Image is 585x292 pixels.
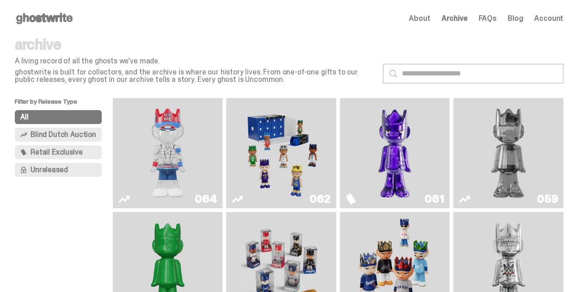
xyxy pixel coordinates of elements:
[468,102,549,205] img: Two
[31,166,68,174] span: Unreleased
[15,98,113,110] p: Filter by Release Type
[31,149,82,156] span: Retail Exclusive
[15,57,376,65] p: A living record of all the ghosts we've made.
[240,102,322,205] img: Game Face (2025)
[534,15,563,22] a: Account
[232,102,331,205] a: Game Face (2025)
[15,128,102,142] button: Blind Dutch Auction
[508,15,523,22] a: Blog
[345,102,444,205] a: Fantasy
[441,15,467,22] a: Archive
[15,68,376,83] p: ghostwrite is built for collectors, and the archive is where our history lives. From one-of-one g...
[537,193,558,205] div: 059
[31,131,96,138] span: Blind Dutch Auction
[309,193,331,205] div: 062
[118,102,217,205] a: You Can't See Me
[15,110,102,124] button: All
[20,113,29,121] span: All
[195,193,217,205] div: 064
[15,37,376,52] p: archive
[409,15,430,22] a: About
[15,163,102,177] button: Unreleased
[425,193,444,205] div: 061
[478,15,496,22] a: FAQs
[459,102,558,205] a: Two
[354,102,436,205] img: Fantasy
[127,102,209,205] img: You Can't See Me
[15,145,102,159] button: Retail Exclusive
